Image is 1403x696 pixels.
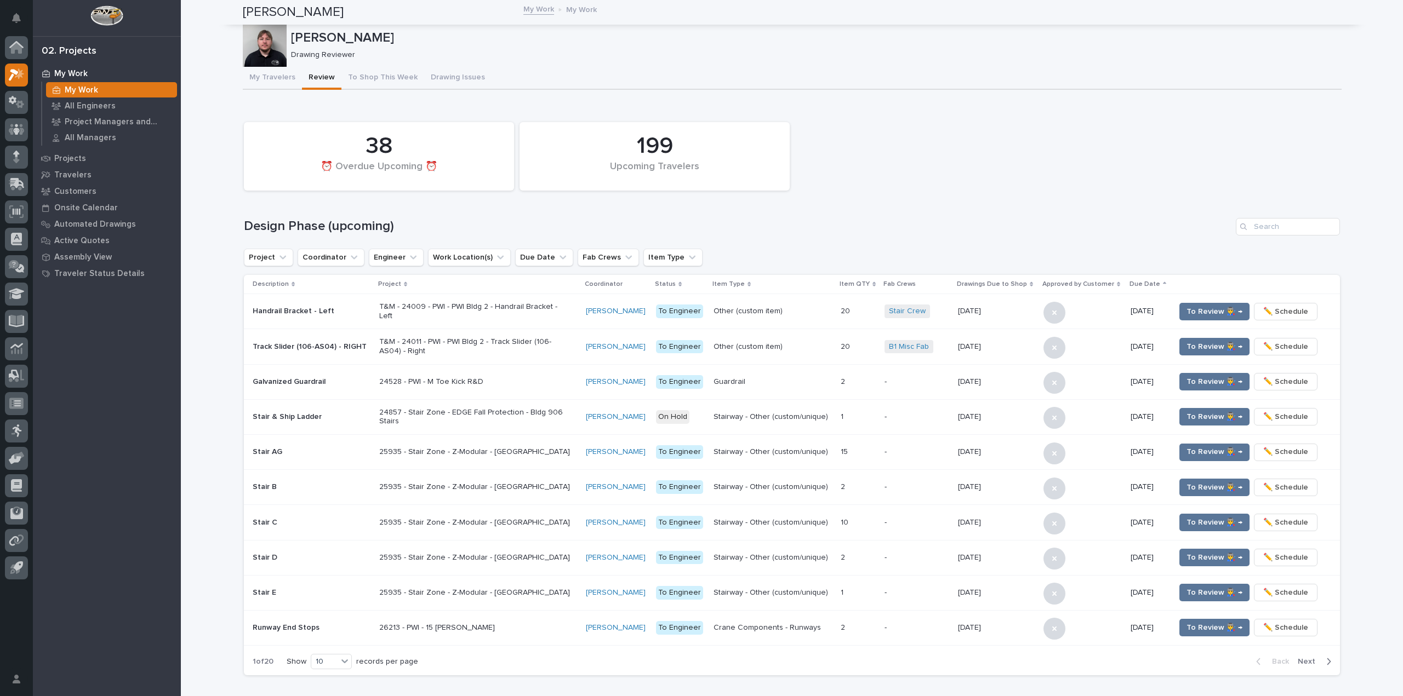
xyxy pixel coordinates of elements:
[586,447,646,457] a: [PERSON_NAME]
[840,278,870,290] p: Item QTY
[1187,516,1242,529] span: To Review 👨‍🏭 →
[33,65,181,82] a: My Work
[1187,586,1242,599] span: To Review 👨‍🏭 →
[33,166,181,183] a: Travelers
[65,117,173,127] p: Project Managers and Engineers
[655,278,676,290] p: Status
[586,588,646,597] a: [PERSON_NAME]
[841,410,846,422] p: 1
[287,657,306,666] p: Show
[253,553,370,562] p: Stair D
[356,657,418,666] p: records per page
[244,540,1340,575] tr: Stair D25935 - Stair Zone - Z-Modular - [GEOGRAPHIC_DATA][PERSON_NAME] To EngineerStairway - Othe...
[1131,412,1167,422] p: [DATE]
[1131,342,1167,352] p: [DATE]
[379,447,571,457] p: 25935 - Stair Zone - Z-Modular - [GEOGRAPHIC_DATA]
[1131,553,1167,562] p: [DATE]
[714,588,832,597] p: Stairway - Other (custom/unique)
[379,518,571,527] p: 25935 - Stair Zone - Z-Modular - [GEOGRAPHIC_DATA]
[298,249,364,266] button: Coordinator
[958,516,983,527] p: [DATE]
[1263,516,1308,529] span: ✏️ Schedule
[656,340,703,354] div: To Engineer
[958,621,983,632] p: [DATE]
[1254,338,1318,355] button: ✏️ Schedule
[1254,408,1318,425] button: ✏️ Schedule
[714,412,832,422] p: Stairway - Other (custom/unique)
[523,2,554,15] a: My Work
[885,623,949,632] p: -
[1131,482,1167,492] p: [DATE]
[586,518,646,527] a: [PERSON_NAME]
[1179,338,1250,355] button: To Review 👨‍🏭 →
[244,218,1231,234] h1: Design Phase (upcoming)
[1179,514,1250,531] button: To Review 👨‍🏭 →
[243,67,302,90] button: My Travelers
[253,623,370,632] p: Runway End Stops
[538,161,771,184] div: Upcoming Travelers
[1298,657,1322,666] span: Next
[253,588,370,597] p: Stair E
[1263,340,1308,353] span: ✏️ Schedule
[379,337,571,356] p: T&M - 24011 - PWI - PWI Bldg 2 - Track Slider (106-AS04) - Right
[1187,305,1242,318] span: To Review 👨‍🏭 →
[42,114,181,129] a: Project Managers and Engineers
[538,133,771,160] div: 199
[1131,623,1167,632] p: [DATE]
[244,648,282,675] p: 1 of 20
[1187,551,1242,564] span: To Review 👨‍🏭 →
[244,364,1340,399] tr: Galvanized Guardrail24528 - PWI - M Toe Kick R&D[PERSON_NAME] To EngineerGuardrail22 -[DATE][DATE...
[958,410,983,422] p: [DATE]
[378,278,401,290] p: Project
[33,232,181,249] a: Active Quotes
[1187,375,1242,388] span: To Review 👨‍🏭 →
[656,410,689,424] div: On Hold
[1179,619,1250,636] button: To Review 👨‍🏭 →
[656,621,703,635] div: To Engineer
[1131,518,1167,527] p: [DATE]
[54,252,112,262] p: Assembly View
[33,150,181,166] a: Projects
[1254,373,1318,390] button: ✏️ Schedule
[253,307,370,316] p: Handrail Bracket - Left
[958,445,983,457] p: [DATE]
[958,340,983,352] p: [DATE]
[714,342,832,352] p: Other (custom item)
[1265,657,1289,666] span: Back
[291,30,1337,46] p: [PERSON_NAME]
[42,130,181,145] a: All Managers
[311,656,338,668] div: 10
[841,621,847,632] p: 2
[841,340,852,352] p: 20
[244,329,1340,364] tr: Track Slider (106-AS04) - RIGHTT&M - 24011 - PWI - PWI Bldg 2 - Track Slider (106-AS04) - Right[P...
[656,304,703,318] div: To Engineer
[656,586,703,600] div: To Engineer
[379,482,571,492] p: 25935 - Stair Zone - Z-Modular - [GEOGRAPHIC_DATA]
[253,377,370,387] p: Galvanized Guardrail
[1263,410,1308,423] span: ✏️ Schedule
[1254,549,1318,566] button: ✏️ Schedule
[1263,621,1308,634] span: ✏️ Schedule
[1179,373,1250,390] button: To Review 👨‍🏭 →
[883,278,916,290] p: Fab Crews
[244,505,1340,540] tr: Stair C25935 - Stair Zone - Z-Modular - [GEOGRAPHIC_DATA][PERSON_NAME] To EngineerStairway - Othe...
[33,216,181,232] a: Automated Drawings
[54,220,136,229] p: Automated Drawings
[379,553,571,562] p: 25935 - Stair Zone - Z-Modular - [GEOGRAPHIC_DATA]
[244,575,1340,610] tr: Stair E25935 - Stair Zone - Z-Modular - [GEOGRAPHIC_DATA][PERSON_NAME] To EngineerStairway - Othe...
[1263,481,1308,494] span: ✏️ Schedule
[712,278,745,290] p: Item Type
[54,203,118,213] p: Onsite Calendar
[714,307,832,316] p: Other (custom item)
[90,5,123,26] img: Workspace Logo
[643,249,703,266] button: Item Type
[54,269,145,279] p: Traveler Status Details
[889,307,926,316] a: Stair Crew
[1179,444,1250,461] button: To Review 👨‍🏭 →
[1263,375,1308,388] span: ✏️ Schedule
[714,623,832,632] p: Crane Components - Runways
[566,3,597,15] p: My Work
[958,304,983,316] p: [DATE]
[42,45,96,57] div: 02. Projects
[54,154,86,164] p: Projects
